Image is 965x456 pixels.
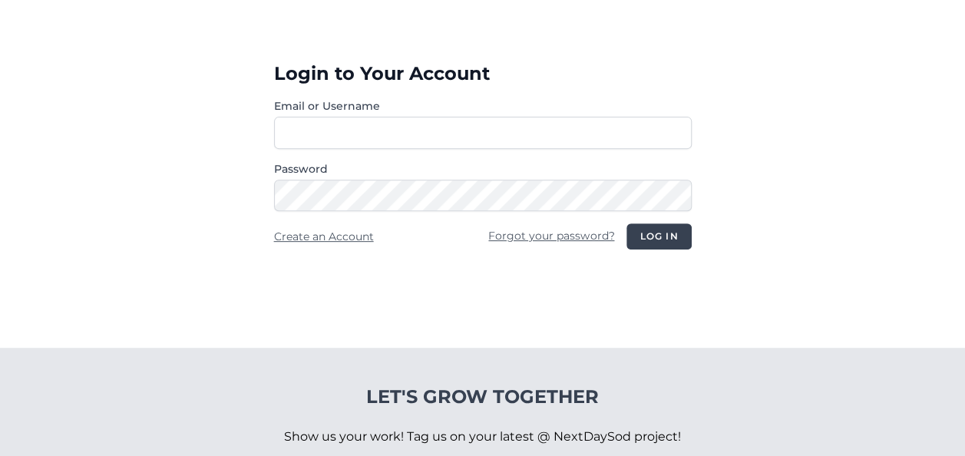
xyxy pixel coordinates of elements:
button: Log in [626,223,691,249]
label: Email or Username [274,98,692,114]
label: Password [274,161,692,177]
a: Create an Account [274,230,374,243]
h3: Login to Your Account [274,61,692,86]
h4: Let's Grow Together [284,385,681,409]
a: Forgot your password? [488,229,614,243]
